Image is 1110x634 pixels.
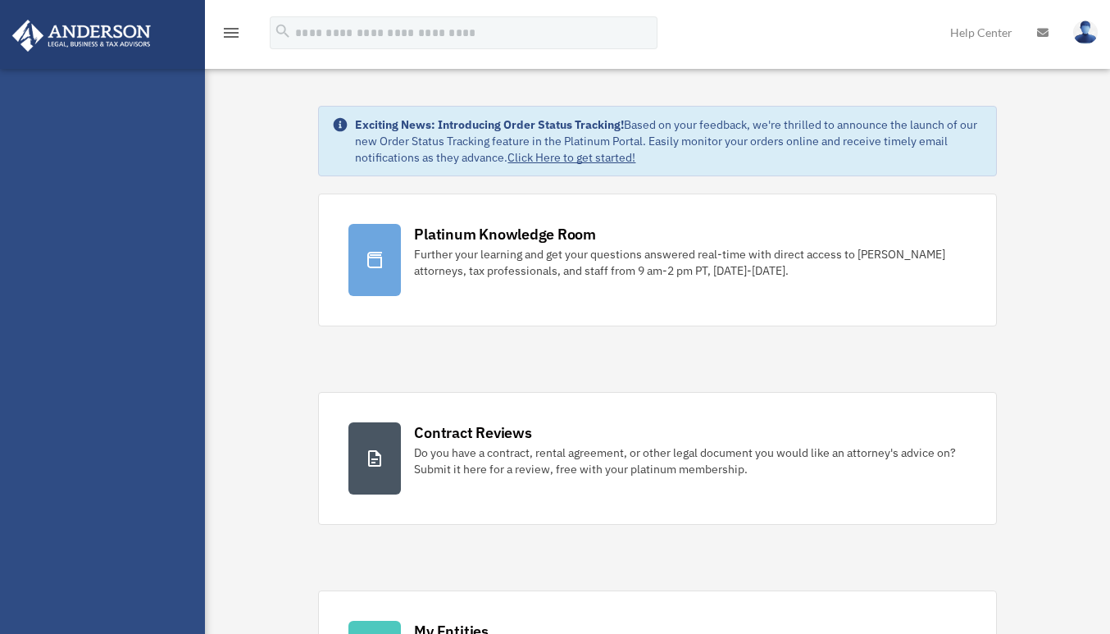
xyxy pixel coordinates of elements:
[318,392,996,525] a: Contract Reviews Do you have a contract, rental agreement, or other legal document you would like...
[414,246,966,279] div: Further your learning and get your questions answered real-time with direct access to [PERSON_NAM...
[7,20,156,52] img: Anderson Advisors Platinum Portal
[1073,21,1098,44] img: User Pic
[221,29,241,43] a: menu
[355,117,624,132] strong: Exciting News: Introducing Order Status Tracking!
[355,116,982,166] div: Based on your feedback, we're thrilled to announce the launch of our new Order Status Tracking fe...
[414,445,966,477] div: Do you have a contract, rental agreement, or other legal document you would like an attorney's ad...
[507,150,635,165] a: Click Here to get started!
[221,23,241,43] i: menu
[318,194,996,326] a: Platinum Knowledge Room Further your learning and get your questions answered real-time with dire...
[414,422,531,443] div: Contract Reviews
[274,22,292,40] i: search
[414,224,596,244] div: Platinum Knowledge Room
